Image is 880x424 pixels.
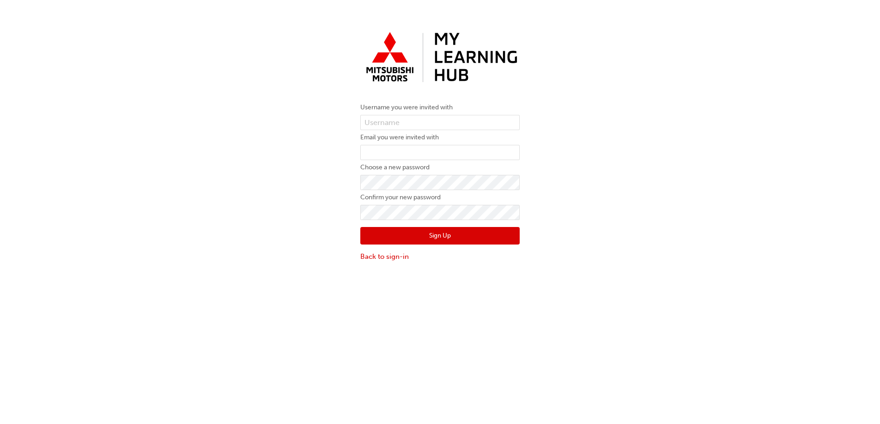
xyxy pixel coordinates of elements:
[360,251,520,262] a: Back to sign-in
[360,115,520,131] input: Username
[360,227,520,245] button: Sign Up
[360,192,520,203] label: Confirm your new password
[360,28,520,88] img: mmal
[360,132,520,143] label: Email you were invited with
[360,102,520,113] label: Username you were invited with
[360,162,520,173] label: Choose a new password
